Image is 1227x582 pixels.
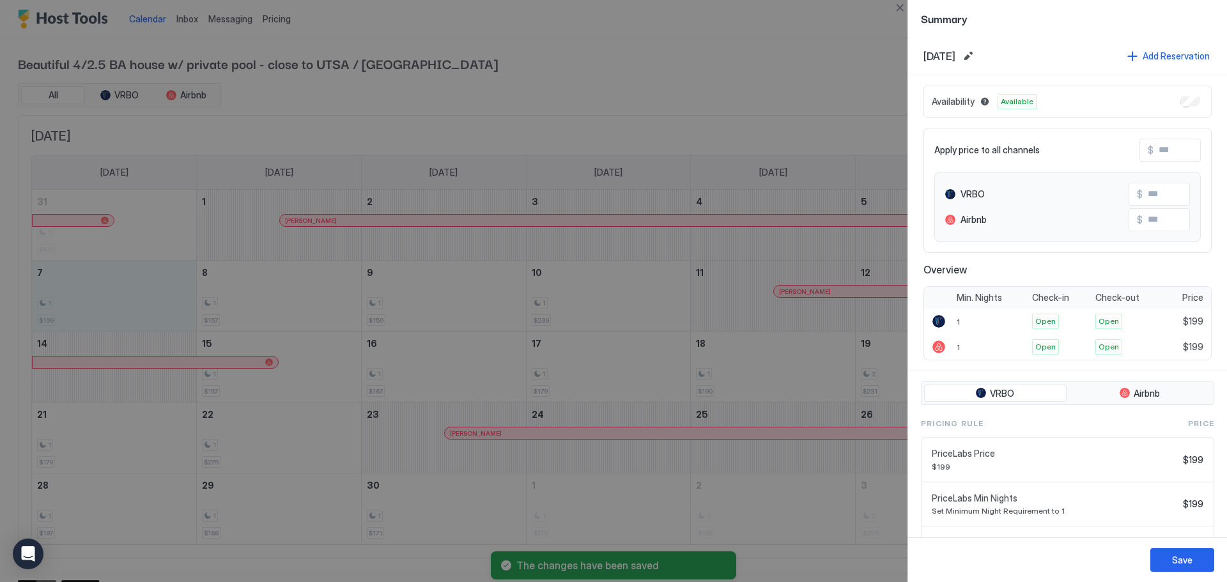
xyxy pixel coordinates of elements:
span: Check-in [1032,292,1069,303]
span: Min. Nights [957,292,1002,303]
span: Available [1001,96,1033,107]
span: PriceLabs Price [932,448,1178,459]
button: VRBO [924,385,1067,402]
span: Airbnb [1134,388,1160,399]
span: VRBO [990,388,1014,399]
span: Open [1099,341,1119,353]
button: Save [1150,548,1214,572]
button: Add Reservation [1125,47,1212,65]
span: Availability [932,96,975,107]
span: $ [1137,188,1143,200]
button: Blocked dates override all pricing rules and remain unavailable until manually unblocked [977,94,992,109]
span: Airbnb [961,214,987,226]
span: $199 [1183,316,1203,327]
span: Check-out [1095,292,1139,303]
span: Pricing Rule [921,418,984,429]
span: Summary [921,10,1214,26]
span: $ [1148,144,1154,156]
span: PriceLabs Min Nights [932,493,1178,504]
div: tab-group [921,381,1214,406]
button: Airbnb [1069,385,1212,402]
div: Add Reservation [1143,49,1210,63]
span: $199 [1183,454,1203,466]
span: $550 max all dates [932,537,1178,548]
button: Edit date range [961,49,976,64]
span: Open [1035,341,1056,353]
span: Apply price to all channels [934,144,1040,156]
span: $ [1137,214,1143,226]
span: Open [1035,316,1056,327]
span: VRBO [961,188,985,200]
span: 1 [957,342,960,352]
span: Price [1188,418,1214,429]
div: Save [1172,553,1192,567]
span: [DATE] [923,50,955,63]
span: $199 [1183,341,1203,353]
span: Set Minimum Night Requirement to 1 [932,506,1178,516]
span: $199 [932,462,1178,471]
span: 1 [957,317,960,326]
span: $199 [1183,498,1203,510]
span: Overview [923,263,1212,276]
span: Price [1182,292,1203,303]
span: Open [1099,316,1119,327]
div: Open Intercom Messenger [13,539,43,569]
